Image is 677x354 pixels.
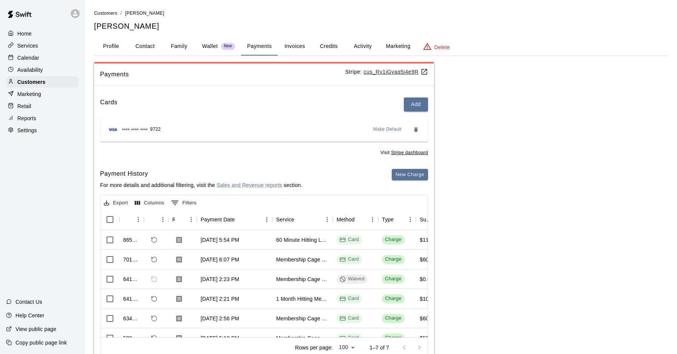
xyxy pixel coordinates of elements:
div: Oct 9, 2025, 5:54 PM [201,236,239,244]
h5: [PERSON_NAME] [94,21,668,31]
p: Copy public page link [15,339,67,346]
p: Help Center [15,312,44,319]
button: Contact [128,37,162,56]
button: Sort [148,214,158,225]
button: Remove [410,124,422,136]
div: Card [340,334,359,342]
p: Services [17,42,38,49]
button: Download Receipt [172,272,186,286]
button: Download Receipt [172,233,186,247]
img: Credit card brand logo [106,126,120,133]
span: Refund payment [148,233,161,246]
a: Customers [94,10,117,16]
div: Charge [385,275,402,283]
p: Contact Us [15,298,42,306]
div: 865039 [123,236,140,244]
div: Membership Cage Rental [276,334,329,342]
p: 1–7 of 7 [369,344,389,351]
div: 100 [336,342,357,353]
div: Card [340,236,359,243]
div: Receipt [168,209,197,230]
button: Activity [346,37,380,56]
button: Make Default [370,124,405,136]
div: Membership Cage Rental [276,275,329,283]
div: May 12, 2025, 5:13 PM [201,334,239,342]
button: Sort [175,214,185,225]
p: Settings [17,127,37,134]
p: Reports [17,114,36,122]
button: Download Receipt [172,331,186,345]
div: 641149 [123,295,140,303]
button: Select columns [133,197,166,209]
div: Jul 15, 2025, 6:07 PM [201,256,239,263]
a: Retail [6,100,79,112]
p: Delete [434,43,450,51]
div: Type [378,209,416,230]
div: $100.00 [420,295,439,303]
h6: Payment History [100,169,302,179]
button: Invoices [278,37,312,56]
div: Subtotal [420,209,432,230]
button: Sort [355,214,365,225]
a: Availability [6,64,79,76]
div: $110.00 [420,236,439,244]
div: Method [333,209,378,230]
div: Membership Cage Rental [276,315,329,322]
div: $60.00 [420,256,436,263]
button: Add [404,97,428,111]
div: 634594 [123,315,140,322]
span: Payments [100,70,345,79]
div: $60.00 [420,315,436,322]
p: Marketing [17,90,41,98]
button: Marketing [380,37,416,56]
p: Home [17,30,32,37]
p: Rows per page: [295,344,333,351]
a: Reports [6,113,79,124]
div: Method [337,209,355,230]
button: Credits [312,37,346,56]
button: Show filters [169,197,199,209]
p: Customers [17,78,45,86]
a: cus_Rv1jGvaq5i4e9R [364,69,428,75]
button: Menu [185,214,197,225]
button: Menu [133,214,144,225]
a: Calendar [6,52,79,63]
button: Sort [294,214,305,225]
p: Availability [17,66,43,74]
button: Profile [94,37,128,56]
button: Download Receipt [172,253,186,266]
div: 641158 [123,275,140,283]
button: Sort [394,214,404,225]
div: Service [276,209,294,230]
a: Settings [6,125,79,136]
u: Stripe dashboard [391,150,428,155]
button: Family [162,37,196,56]
div: $52.50 [420,334,436,342]
span: Customers [94,11,117,16]
a: Sales and Revenue reports [216,182,282,188]
p: Calendar [17,54,39,62]
div: Card [340,256,359,263]
div: $0.00 [420,275,433,283]
span: Visit [380,149,428,157]
span: Refund payment [148,332,161,345]
button: Download Receipt [172,312,186,325]
span: Refund payment [148,312,161,325]
div: Payment Date [197,209,272,230]
div: 589417 [123,334,140,342]
button: Menu [367,214,378,225]
div: Refund [144,209,168,230]
div: Jun 10, 2025, 2:21 PM [201,295,239,303]
button: Sort [235,214,246,225]
div: basic tabs example [94,37,668,56]
a: Customers [6,76,79,88]
button: Payments [241,37,278,56]
span: [PERSON_NAME] [125,11,164,16]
